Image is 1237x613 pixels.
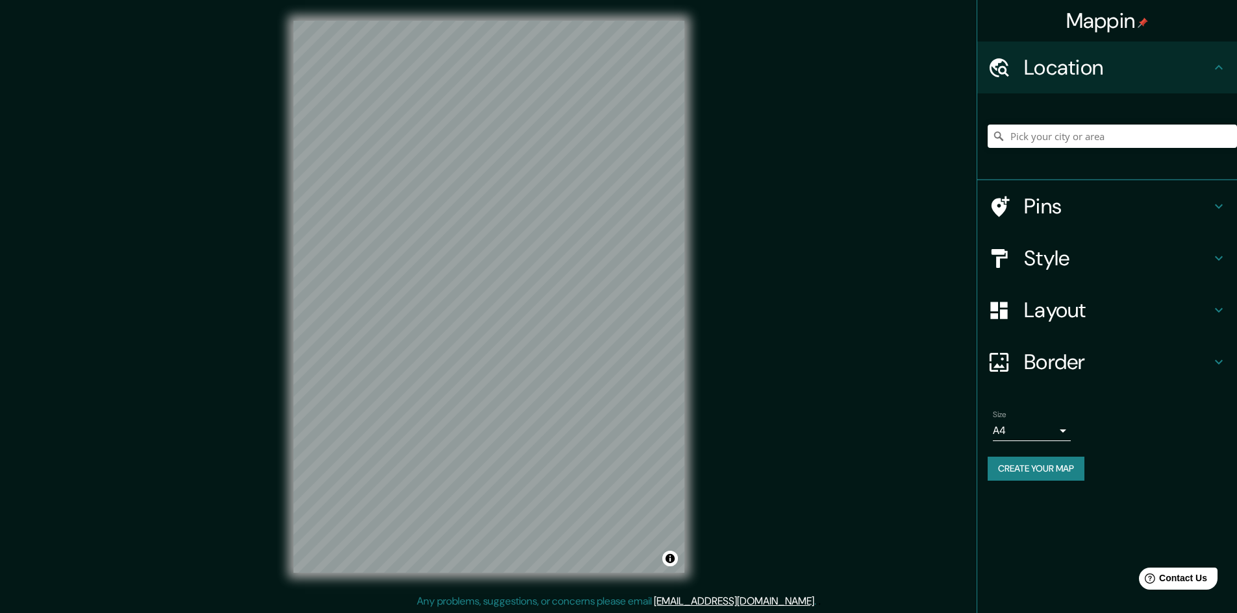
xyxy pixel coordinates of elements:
div: Layout [977,284,1237,336]
input: Pick your city or area [988,125,1237,148]
button: Create your map [988,457,1084,481]
h4: Location [1024,54,1211,80]
p: Any problems, suggestions, or concerns please email . [417,594,816,609]
div: . [816,594,818,609]
h4: Pins [1024,193,1211,219]
div: . [818,594,821,609]
h4: Layout [1024,297,1211,323]
h4: Style [1024,245,1211,271]
div: A4 [993,420,1071,441]
div: Pins [977,180,1237,232]
a: [EMAIL_ADDRESS][DOMAIN_NAME] [654,594,814,608]
div: Border [977,336,1237,388]
div: Style [977,232,1237,284]
div: Location [977,42,1237,93]
label: Size [993,409,1006,420]
iframe: Help widget launcher [1121,562,1223,599]
canvas: Map [294,21,684,573]
h4: Border [1024,349,1211,375]
h4: Mappin [1066,8,1149,34]
img: pin-icon.png [1138,18,1148,28]
button: Toggle attribution [662,551,678,566]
